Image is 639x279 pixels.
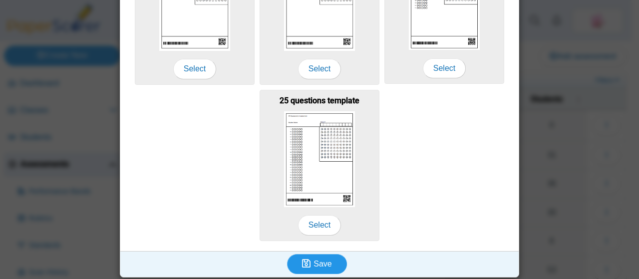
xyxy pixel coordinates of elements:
[298,215,341,235] span: Select
[423,58,466,78] span: Select
[280,96,359,105] b: 25 questions template
[314,260,331,268] span: Save
[284,111,355,207] img: scan_sheet_25_questions.png
[287,254,347,274] button: Save
[173,59,216,79] span: Select
[298,59,341,79] span: Select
